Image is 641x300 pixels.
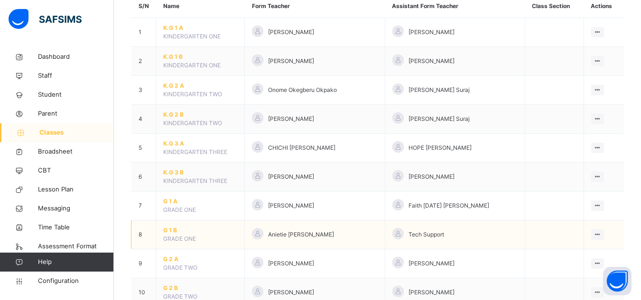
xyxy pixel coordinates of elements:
[268,288,314,297] span: [PERSON_NAME]
[131,134,156,163] td: 5
[38,276,113,286] span: Configuration
[163,206,196,213] span: GRADE ONE
[268,28,314,36] span: [PERSON_NAME]
[163,226,237,235] span: G 1 B
[409,259,455,268] span: [PERSON_NAME]
[38,147,114,156] span: Broadsheet
[38,257,113,267] span: Help
[409,173,455,181] span: [PERSON_NAME]
[131,105,156,134] td: 4
[268,230,334,239] span: Anietie [PERSON_NAME]
[131,163,156,191] td: 6
[38,52,114,62] span: Dashboard
[163,168,237,177] span: K.G 3 B
[38,204,114,213] span: Messaging
[409,288,455,297] span: [PERSON_NAME]
[163,148,227,155] span: KINDERGARTEN THREE
[163,110,237,119] span: K.G 2 B
[38,185,114,194] span: Lesson Plan
[163,284,237,292] span: G 2 B
[131,191,156,220] td: 7
[9,9,82,29] img: safsims
[268,173,314,181] span: [PERSON_NAME]
[409,230,444,239] span: Tech Support
[38,71,114,81] span: Staff
[38,223,114,232] span: Time Table
[163,62,221,69] span: KINDERGARTEN ONE
[38,166,114,175] span: CBT
[409,115,470,123] span: [PERSON_NAME] Suraj
[409,144,472,152] span: HOPE [PERSON_NAME]
[38,109,114,118] span: Parent
[38,90,114,100] span: Student
[409,86,470,94] span: [PERSON_NAME] Suraj
[163,264,197,271] span: GRADE TWO
[163,139,237,148] span: K.G 3 A
[409,57,455,65] span: [PERSON_NAME]
[131,47,156,76] td: 2
[409,28,455,36] span: [PERSON_NAME]
[163,255,237,264] span: G 2 A
[163,33,221,40] span: KINDERGARTEN ONE
[163,91,222,98] span: KINDERGARTEN TWO
[38,242,114,251] span: Assessment Format
[268,201,314,210] span: [PERSON_NAME]
[131,249,156,278] td: 9
[268,57,314,65] span: [PERSON_NAME]
[409,201,489,210] span: Faith [DATE] [PERSON_NAME]
[163,82,237,90] span: K.G 2 A
[163,53,237,61] span: K.G 1 B
[163,235,196,242] span: GRADE ONE
[163,197,237,206] span: G 1 A
[268,144,335,152] span: CHICHI [PERSON_NAME]
[163,293,197,300] span: GRADE TWO
[268,259,314,268] span: [PERSON_NAME]
[163,24,237,32] span: K.G 1 A
[131,18,156,47] td: 1
[39,128,114,137] span: Classes
[163,119,222,127] span: KINDERGARTEN TWO
[268,86,337,94] span: Onome Okegberu Okpako
[268,115,314,123] span: [PERSON_NAME]
[131,220,156,249] td: 8
[131,76,156,105] td: 3
[603,267,632,295] button: Open asap
[163,177,227,184] span: KINDERGARTEN THREE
